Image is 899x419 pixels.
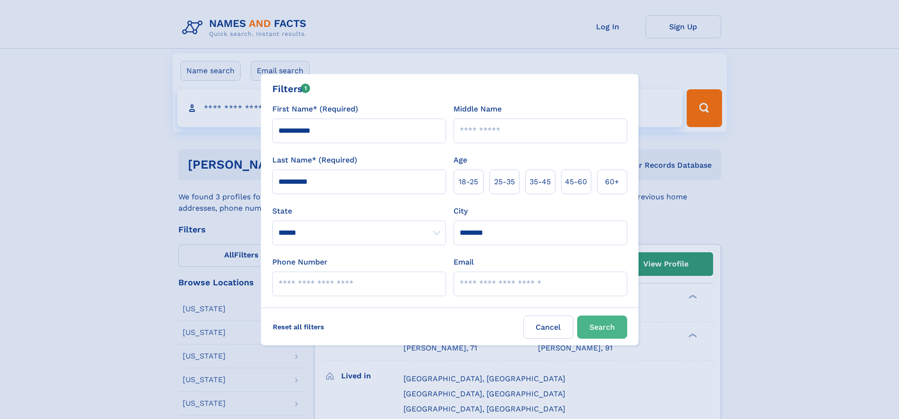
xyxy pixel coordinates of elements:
[577,316,627,339] button: Search
[454,205,468,217] label: City
[459,176,478,188] span: 18‑25
[605,176,619,188] span: 60+
[272,257,328,268] label: Phone Number
[523,316,573,339] label: Cancel
[529,176,551,188] span: 35‑45
[454,257,474,268] label: Email
[272,154,357,166] label: Last Name* (Required)
[272,103,358,115] label: First Name* (Required)
[494,176,515,188] span: 25‑35
[272,205,446,217] label: State
[454,103,502,115] label: Middle Name
[272,82,311,96] div: Filters
[565,176,587,188] span: 45‑60
[454,154,467,166] label: Age
[267,316,330,338] label: Reset all filters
